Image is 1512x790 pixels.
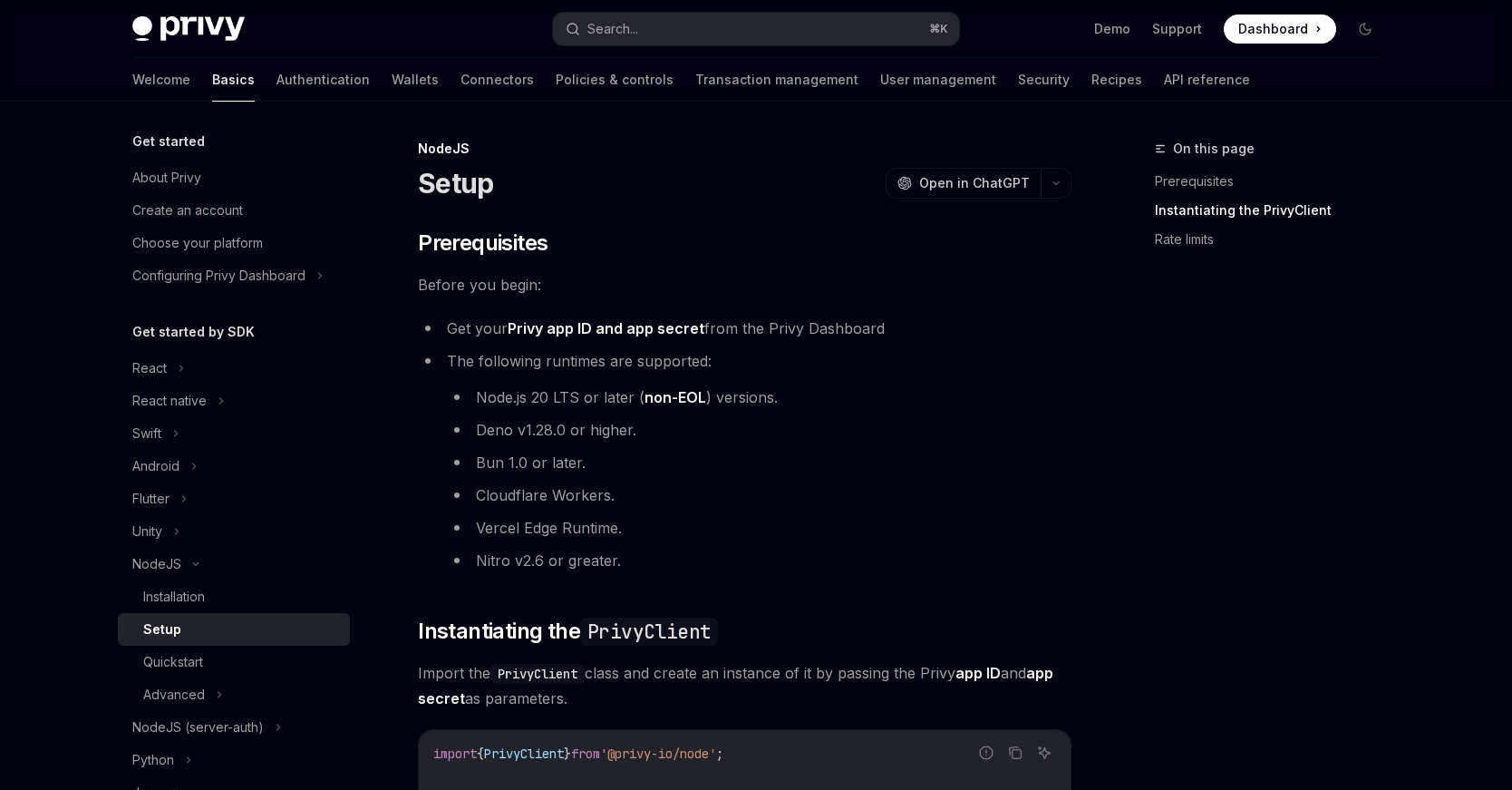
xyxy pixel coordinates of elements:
strong: app ID [955,664,1001,682]
a: Dashboard [1224,15,1336,44]
li: Get your from the Privy Dashboard [418,316,1071,341]
h1: Setup [418,167,493,200]
a: Authentication [276,58,370,102]
span: Import the class and create an instance of it by passing the Privy and as parameters. [418,660,1071,711]
a: Wallets [392,58,439,102]
a: Security [1018,58,1070,102]
button: Search...⌘K [553,13,959,45]
div: Choose your platform [132,232,263,254]
div: NodeJS [418,140,1071,158]
img: dark logo [132,16,245,42]
div: Create an account [132,200,243,221]
div: Swift [132,423,161,444]
a: Privy app ID and app secret [508,319,704,338]
div: About Privy [132,167,201,189]
li: Nitro v2.6 or greater. [447,548,1071,573]
div: Advanced [143,684,205,706]
li: Deno v1.28.0 or higher. [447,417,1071,443]
button: Toggle dark mode [1351,15,1380,44]
code: PrivyClient [580,618,718,646]
div: React [132,357,167,379]
a: Support [1152,20,1202,38]
a: API reference [1164,58,1250,102]
span: On this page [1173,138,1255,160]
li: Vercel Edge Runtime. [447,515,1071,541]
div: Android [132,455,179,477]
span: Dashboard [1238,20,1308,38]
li: Node.js 20 LTS or later ( ) versions. [447,385,1071,410]
span: Prerequisites [418,229,548,258]
a: Instantiating the PrivyClient [1155,196,1394,225]
a: Basics [212,58,255,102]
li: Bun 1.0 or later. [447,450,1071,475]
div: React native [132,390,207,412]
a: Policies & controls [556,58,674,102]
div: NodeJS (server-auth) [132,717,264,738]
div: Quickstart [143,651,203,673]
span: Before you begin: [418,272,1071,297]
div: Installation [143,586,205,608]
li: The following runtimes are supported: [418,348,1071,573]
div: Search... [587,18,638,40]
div: Python [132,749,174,771]
h5: Get started by SDK [132,321,255,343]
a: Welcome [132,58,190,102]
a: Recipes [1091,58,1142,102]
a: Prerequisites [1155,167,1394,196]
div: NodeJS [132,553,181,575]
a: Transaction management [695,58,858,102]
div: Configuring Privy Dashboard [132,265,305,287]
a: Installation [118,580,350,613]
h5: Get started [132,131,205,152]
a: Quickstart [118,646,350,678]
a: About Privy [118,161,350,194]
a: Choose your platform [118,227,350,259]
span: Open in ChatGPT [919,174,1030,192]
a: Demo [1094,20,1130,38]
a: Rate limits [1155,225,1394,254]
a: Create an account [118,194,350,227]
div: Unity [132,521,162,542]
span: Instantiating the [418,617,718,646]
a: Setup [118,613,350,646]
div: Flutter [132,488,170,510]
a: Connectors [460,58,534,102]
a: non-EOL [645,388,706,407]
div: Setup [143,619,181,640]
button: Open in ChatGPT [886,168,1041,199]
li: Cloudflare Workers. [447,483,1071,508]
span: ⌘ K [929,22,948,36]
a: User management [880,58,996,102]
code: PrivyClient [490,664,585,684]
